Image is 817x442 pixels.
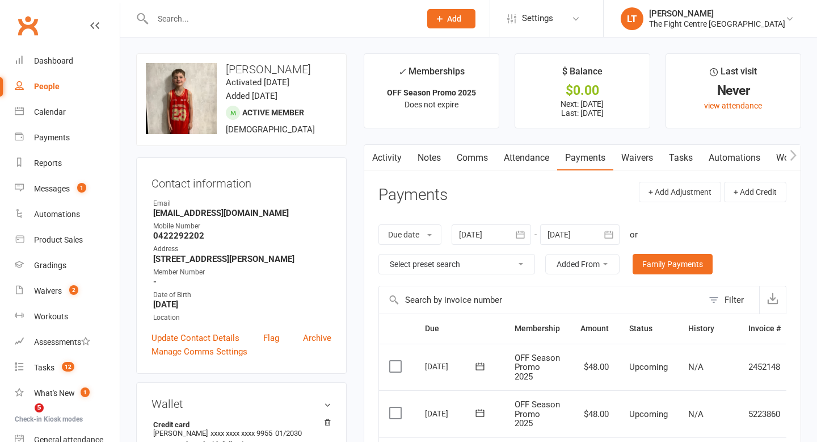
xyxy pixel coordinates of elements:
[710,64,757,85] div: Last visit
[515,353,560,382] span: OFF Season Promo 2025
[153,277,331,287] strong: -
[676,85,790,97] div: Never
[427,9,475,28] button: Add
[398,64,465,85] div: Memberships
[557,145,613,171] a: Payments
[34,159,62,168] div: Reports
[661,145,701,171] a: Tasks
[153,420,326,429] strong: Credit card
[15,48,120,74] a: Dashboard
[525,99,639,118] p: Next: [DATE] Last: [DATE]
[226,77,289,87] time: Activated [DATE]
[15,355,120,381] a: Tasks 12
[34,107,66,116] div: Calendar
[613,145,661,171] a: Waivers
[562,64,603,85] div: $ Balance
[649,19,785,29] div: The Fight Centre [GEOGRAPHIC_DATA]
[151,398,331,410] h3: Wallet
[34,337,90,347] div: Assessments
[496,145,557,171] a: Attendance
[570,390,619,437] td: $48.00
[153,267,331,278] div: Member Number
[34,184,70,193] div: Messages
[242,108,304,117] span: Active member
[725,293,744,307] div: Filter
[263,331,279,345] a: Flag
[378,186,448,204] h3: Payments
[34,235,83,244] div: Product Sales
[425,357,477,375] div: [DATE]
[545,254,620,274] button: Added From
[15,151,120,176] a: Reports
[649,9,785,19] div: [PERSON_NAME]
[15,125,120,151] a: Payments
[15,330,120,355] a: Assessments
[153,221,331,232] div: Mobile Number
[738,390,791,437] td: 5223860
[151,331,239,345] a: Update Contact Details
[410,145,449,171] a: Notes
[11,403,39,431] iframe: Intercom live chat
[15,253,120,278] a: Gradings
[69,285,78,295] span: 2
[151,345,247,358] a: Manage Comms Settings
[447,14,461,23] span: Add
[504,314,570,343] th: Membership
[633,254,713,274] a: Family Payments
[724,182,786,202] button: + Add Credit
[14,11,42,40] a: Clubworx
[303,331,331,345] a: Archive
[15,202,120,227] a: Automations
[630,228,638,241] div: or
[570,314,619,343] th: Amount
[77,183,86,193] span: 1
[153,299,331,310] strong: [DATE]
[34,363,54,372] div: Tasks
[525,85,639,97] div: $0.00
[425,405,477,422] div: [DATE]
[15,227,120,253] a: Product Sales
[34,261,66,270] div: Gradings
[15,381,120,406] a: What's New1
[153,231,331,241] strong: 0422292202
[449,145,496,171] a: Comms
[15,99,120,125] a: Calendar
[34,210,80,219] div: Automations
[738,344,791,391] td: 2452148
[151,173,331,190] h3: Contact information
[515,399,560,428] span: OFF Season Promo 2025
[34,82,60,91] div: People
[226,91,277,101] time: Added [DATE]
[34,286,62,295] div: Waivers
[275,429,302,437] span: 01/2030
[364,145,410,171] a: Activity
[415,314,504,343] th: Due
[619,314,678,343] th: Status
[81,387,90,397] span: 1
[678,314,738,343] th: History
[153,198,331,209] div: Email
[146,63,337,76] h3: [PERSON_NAME]
[570,344,619,391] td: $48.00
[15,304,120,330] a: Workouts
[701,145,768,171] a: Automations
[639,182,721,202] button: + Add Adjustment
[153,254,331,264] strong: [STREET_ADDRESS][PERSON_NAME]
[621,7,643,30] div: LT
[688,409,704,419] span: N/A
[146,63,217,134] img: image1757401907.png
[62,362,74,372] span: 12
[629,409,668,419] span: Upcoming
[378,224,441,245] button: Due date
[153,208,331,218] strong: [EMAIL_ADDRESS][DOMAIN_NAME]
[398,66,406,77] i: ✓
[15,176,120,202] a: Messages 1
[35,403,44,412] span: 5
[149,11,412,27] input: Search...
[153,312,331,323] div: Location
[379,286,703,314] input: Search by invoice number
[34,133,70,142] div: Payments
[34,389,75,398] div: What's New
[688,362,704,372] span: N/A
[210,429,272,437] span: xxxx xxxx xxxx 9955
